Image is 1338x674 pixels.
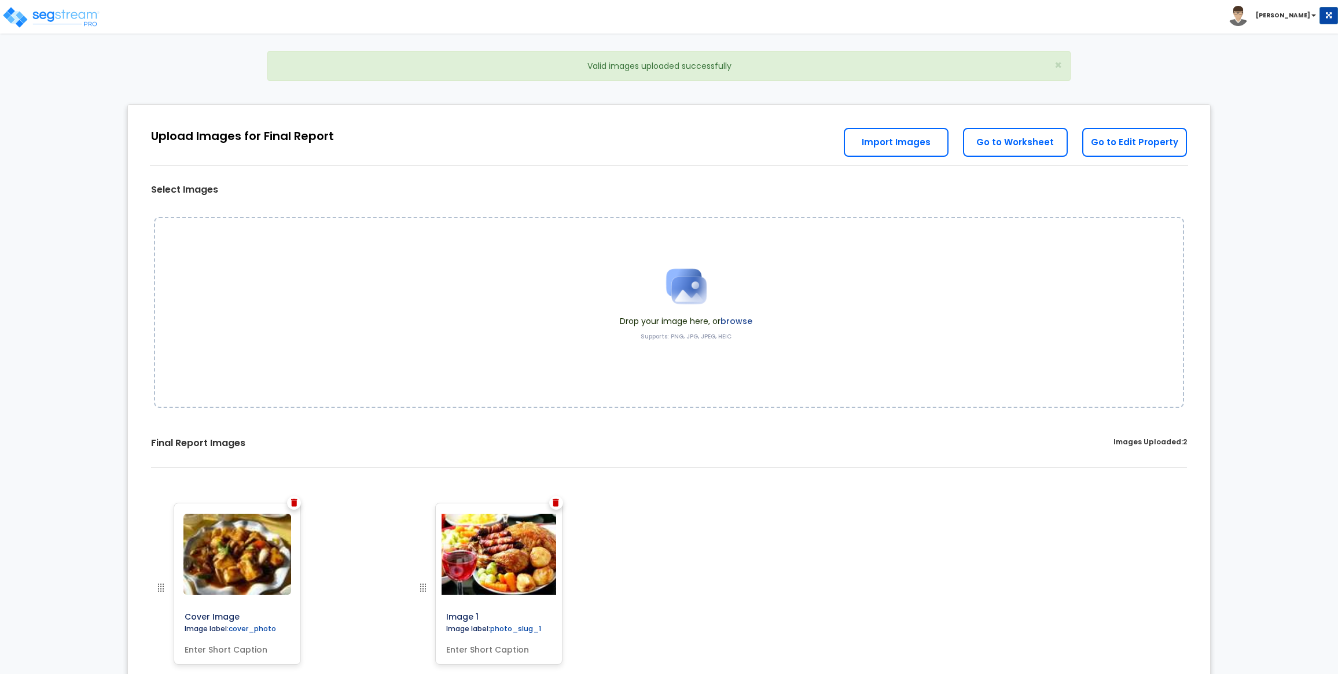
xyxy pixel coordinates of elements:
label: Final Report Images [151,437,245,450]
span: × [1054,57,1062,73]
div: Upload Images for Final Report [151,128,334,145]
label: cover_photo [229,624,276,634]
label: Select Images [151,183,218,197]
img: Trash Icon [291,499,297,507]
span: Valid images uploaded successfully [587,60,732,72]
span: Drop your image here, or [620,315,752,327]
label: Images Uploaded: [1113,437,1187,450]
img: Trash Icon [553,499,559,507]
label: Image label: [180,624,281,636]
label: Supports: PNG, JPG, JPEG, HEIC [641,333,732,341]
img: logo_pro_r.png [2,6,100,29]
label: browse [721,315,752,327]
a: Import Images [844,128,949,157]
img: drag handle [416,581,430,595]
img: Upload Icon [657,257,715,315]
label: Image label: [442,624,546,636]
label: photo_slug_1 [490,624,541,634]
a: Go to Worksheet [963,128,1068,157]
b: [PERSON_NAME] [1256,11,1310,20]
img: avatar.png [1228,6,1248,26]
button: Close [1054,59,1062,71]
span: 2 [1183,437,1187,447]
a: Go to Edit Property [1082,128,1187,157]
input: Enter Short Caption [180,639,295,655]
input: Enter Short Caption [442,639,556,655]
img: drag handle [154,581,168,595]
